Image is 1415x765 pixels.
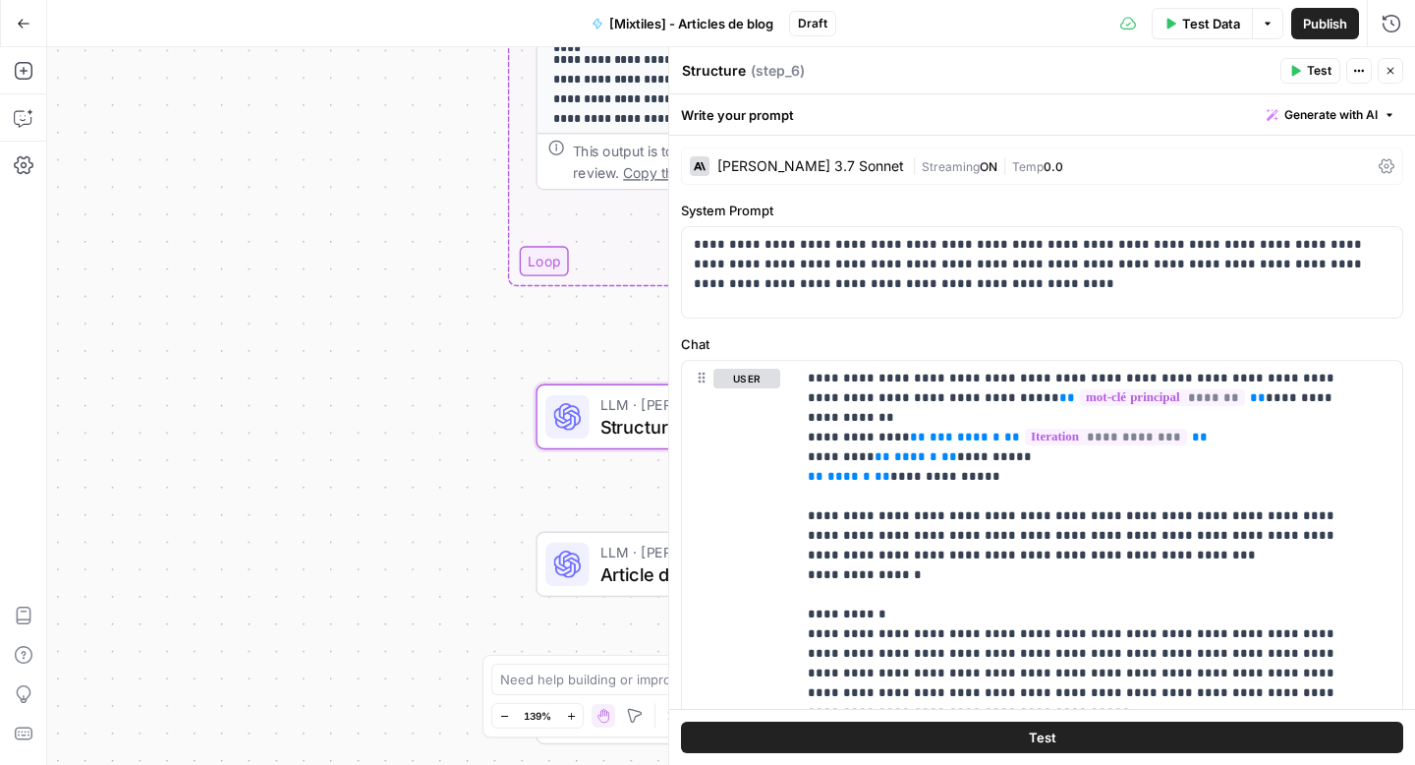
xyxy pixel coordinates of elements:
[798,15,827,32] span: Draft
[1044,159,1063,174] span: 0.0
[751,61,805,81] span: ( step_6 )
[912,155,922,175] span: |
[1284,106,1378,124] span: Generate with AI
[536,272,959,303] div: Complete
[682,61,746,81] textarea: Structure
[536,532,959,598] div: LLM · [PERSON_NAME]-3-7-sonnet-20250219Article de blogStep 7
[1029,728,1056,747] span: Test
[623,164,727,181] span: Copy the output
[600,541,884,562] span: LLM · [PERSON_NAME]-3-7-sonnet-20250219
[980,159,997,174] span: ON
[717,159,904,173] div: [PERSON_NAME] 3.7 Sonnet
[1182,14,1240,33] span: Test Data
[1012,159,1044,174] span: Temp
[536,384,959,450] div: LLM · [PERSON_NAME]-3-7-sonnet-20250219StructureStep 6
[536,679,959,745] div: Google SearchGoogle SearchStep 30
[681,201,1403,220] label: System Prompt
[1303,14,1347,33] span: Publish
[600,560,884,588] span: Article de blog
[681,722,1403,753] button: Test
[1291,8,1359,39] button: Publish
[600,413,884,441] span: Structure
[997,155,1012,175] span: |
[580,8,785,39] button: [Mixtiles] - Articles de blog
[1280,58,1340,84] button: Test
[681,334,1403,354] label: Chat
[922,159,980,174] span: Streaming
[713,369,780,388] button: user
[600,393,884,415] span: LLM · [PERSON_NAME]-3-7-sonnet-20250219
[573,140,947,183] div: This output is too large & has been abbreviated for review. to view the full content.
[609,14,773,33] span: [Mixtiles] - Articles de blog
[669,94,1415,135] div: Write your prompt
[1152,8,1252,39] button: Test Data
[524,708,551,724] span: 139%
[1307,62,1331,80] span: Test
[1259,102,1403,128] button: Generate with AI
